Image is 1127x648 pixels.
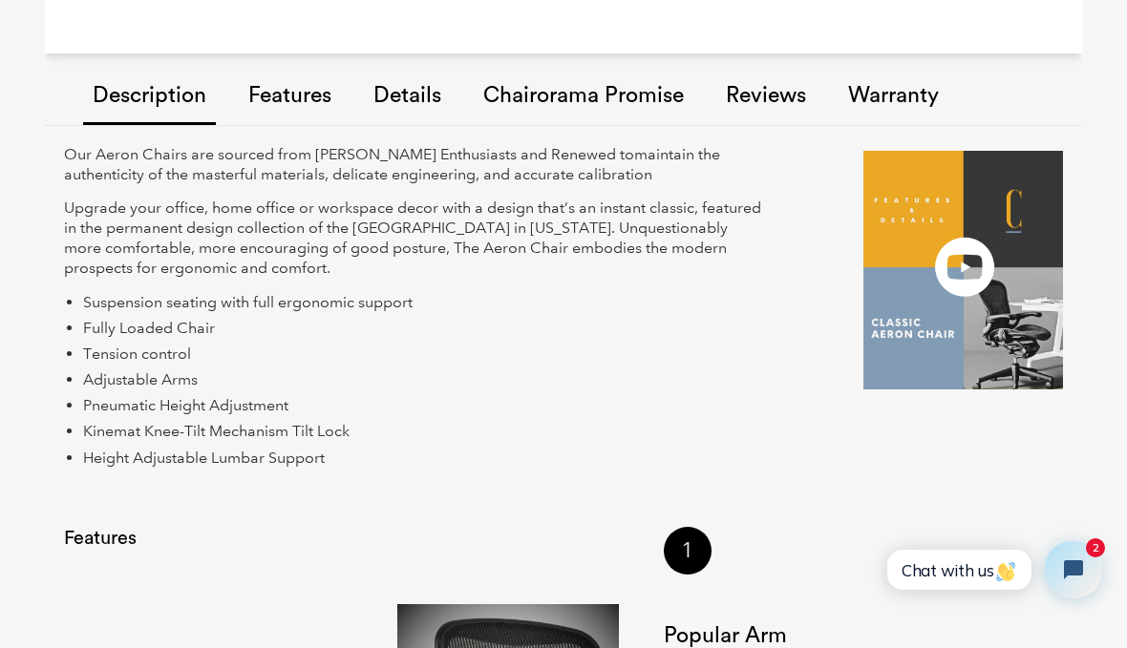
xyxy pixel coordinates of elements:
[83,65,216,125] a: Description
[83,293,413,311] span: Suspension seating with full ergonomic support
[83,370,198,388] span: Adjustable Arms
[64,145,720,183] span: maintain the authenticity of the masterful materials, delicate engineering, and accurate calibration
[83,319,215,337] span: Fully Loaded Chair
[83,396,288,414] span: Pneumatic Height Adjustment
[474,43,693,151] a: Chairorama Promise
[64,527,164,550] h2: Features
[239,43,341,151] a: Features
[716,43,816,151] a: Reviews
[839,43,948,151] a: Warranty
[83,345,191,363] span: Tension control
[863,151,1063,388] img: OverProject.PNG
[664,527,712,575] div: 1
[364,43,451,151] a: Details
[83,449,325,467] span: Height Adjustable Lumbar Support
[866,525,1118,615] iframe: Tidio Chat
[64,145,634,163] span: Our Aeron Chairs are sourced from [PERSON_NAME] Enthusiasts and Renewed to
[83,422,350,440] span: Kinemat Knee-Tilt Mechanism Tilt Lock
[64,199,763,278] p: Upgrade your office, home office or workspace decor with a design that’s an instant classic, feat...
